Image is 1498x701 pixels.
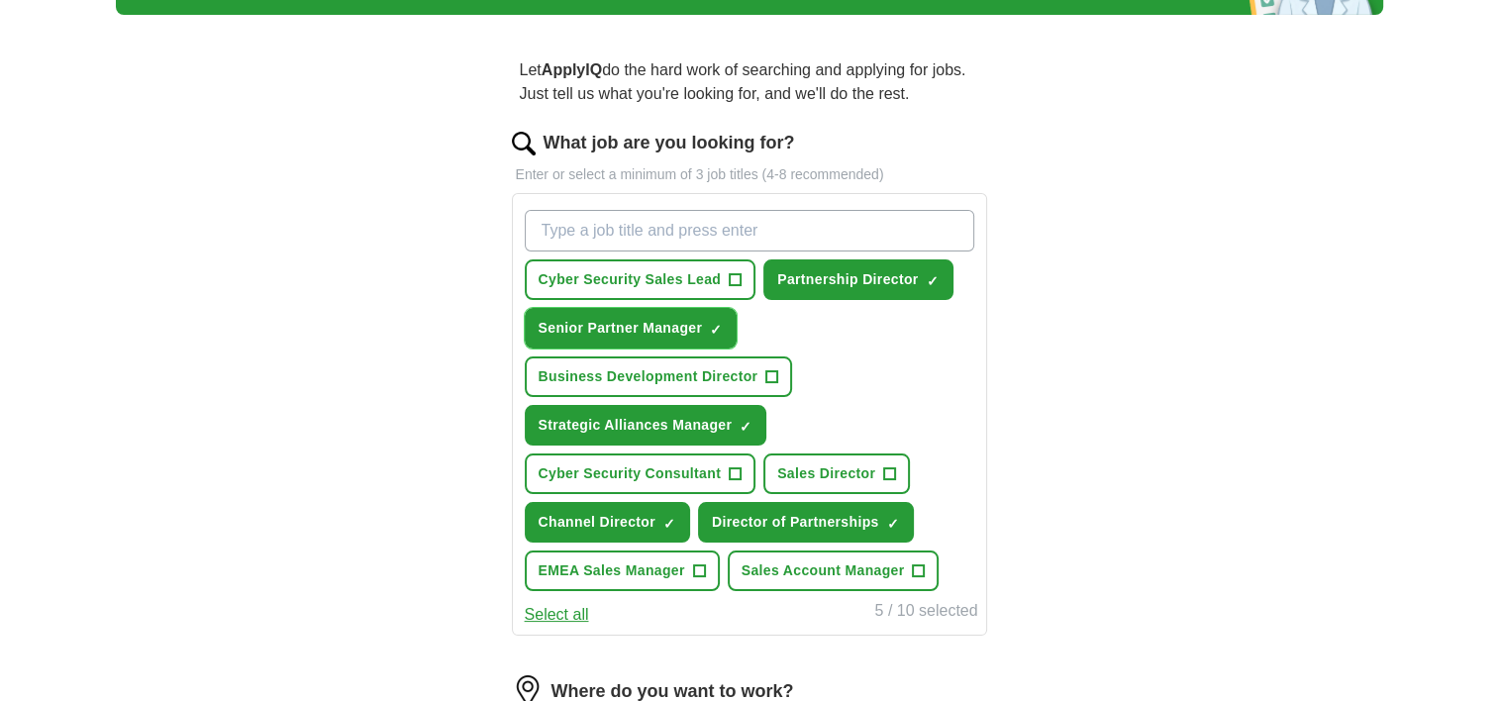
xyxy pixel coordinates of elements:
button: Sales Account Manager [728,551,940,591]
span: ✓ [887,516,899,532]
strong: ApplyIQ [542,61,602,78]
span: ✓ [927,273,939,289]
button: Sales Director [763,453,910,494]
span: ✓ [663,516,675,532]
span: Partnership Director [777,269,918,290]
img: search.png [512,132,536,155]
button: Cyber Security Sales Lead [525,259,756,300]
p: Enter or select a minimum of 3 job titles (4-8 recommended) [512,164,987,185]
span: ✓ [710,322,722,338]
span: Sales Director [777,463,875,484]
span: Cyber Security Sales Lead [539,269,722,290]
label: What job are you looking for? [544,130,795,156]
button: Channel Director✓ [525,502,690,543]
button: Business Development Director [525,356,793,397]
span: Cyber Security Consultant [539,463,722,484]
p: Let do the hard work of searching and applying for jobs. Just tell us what you're looking for, an... [512,50,987,114]
button: Senior Partner Manager✓ [525,308,738,349]
button: Strategic Alliances Manager✓ [525,405,767,446]
span: Business Development Director [539,366,758,387]
button: Partnership Director✓ [763,259,952,300]
button: Select all [525,603,589,627]
button: EMEA Sales Manager [525,551,720,591]
span: ✓ [740,419,751,435]
span: Sales Account Manager [742,560,905,581]
button: Cyber Security Consultant [525,453,756,494]
div: 5 / 10 selected [874,599,977,627]
span: EMEA Sales Manager [539,560,685,581]
span: Senior Partner Manager [539,318,703,339]
span: Channel Director [539,512,655,533]
button: Director of Partnerships✓ [698,502,914,543]
input: Type a job title and press enter [525,210,974,251]
span: Strategic Alliances Manager [539,415,733,436]
span: Director of Partnerships [712,512,879,533]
